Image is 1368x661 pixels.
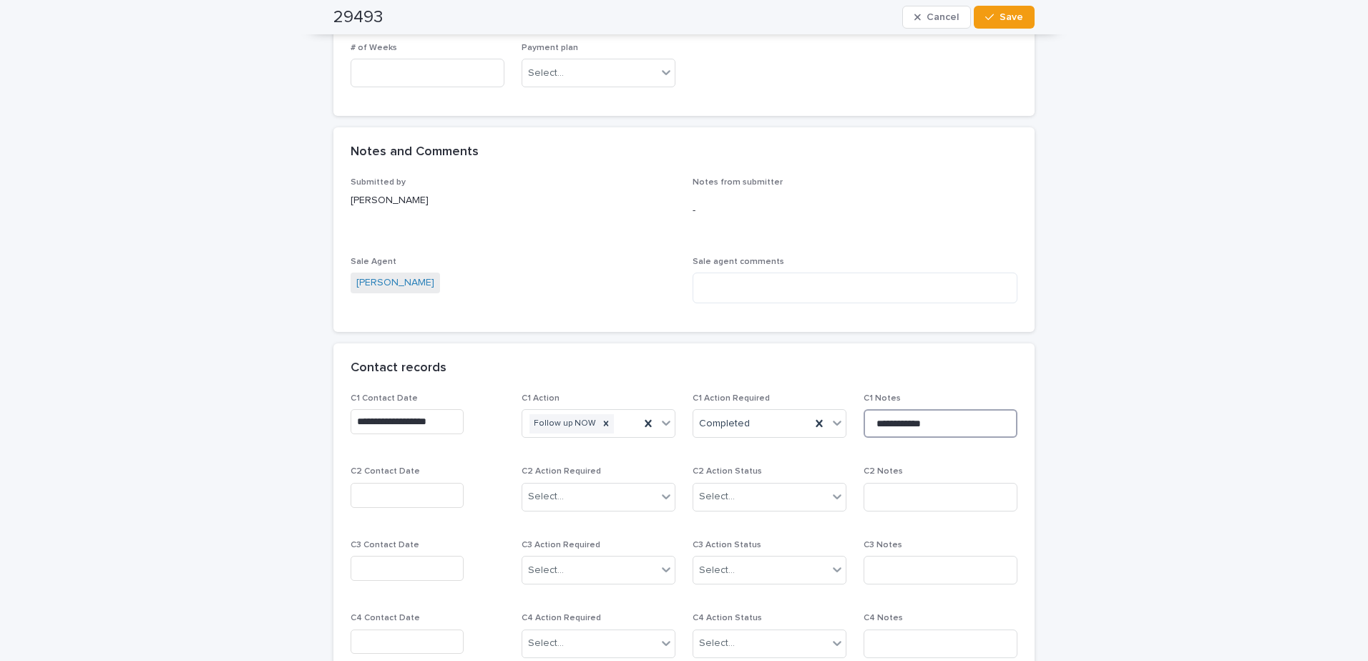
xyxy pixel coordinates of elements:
[333,7,383,28] h2: 29493
[864,614,903,622] span: C4 Notes
[351,467,420,476] span: C2 Contact Date
[351,44,397,52] span: # of Weeks
[522,541,600,549] span: C3 Action Required
[693,467,762,476] span: C2 Action Status
[528,489,564,504] div: Select...
[699,489,735,504] div: Select...
[351,178,406,187] span: Submitted by
[693,203,1017,218] p: -
[927,12,959,22] span: Cancel
[693,258,784,266] span: Sale agent comments
[351,361,446,376] h2: Contact records
[699,563,735,578] div: Select...
[529,414,598,434] div: Follow up NOW
[351,258,396,266] span: Sale Agent
[693,394,770,403] span: C1 Action Required
[351,193,675,208] p: [PERSON_NAME]
[974,6,1035,29] button: Save
[1000,12,1023,22] span: Save
[351,614,420,622] span: C4 Contact Date
[528,66,564,81] div: Select...
[864,394,901,403] span: C1 Notes
[528,636,564,651] div: Select...
[902,6,971,29] button: Cancel
[522,394,560,403] span: C1 Action
[522,467,601,476] span: C2 Action Required
[351,394,418,403] span: C1 Contact Date
[522,44,578,52] span: Payment plan
[864,541,902,549] span: C3 Notes
[699,636,735,651] div: Select...
[693,614,762,622] span: C4 Action Status
[699,416,750,431] span: Completed
[351,541,419,549] span: C3 Contact Date
[693,541,761,549] span: C3 Action Status
[693,178,783,187] span: Notes from submitter
[528,563,564,578] div: Select...
[522,614,601,622] span: C4 Action Required
[356,275,434,290] a: [PERSON_NAME]
[864,467,903,476] span: C2 Notes
[351,145,479,160] h2: Notes and Comments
